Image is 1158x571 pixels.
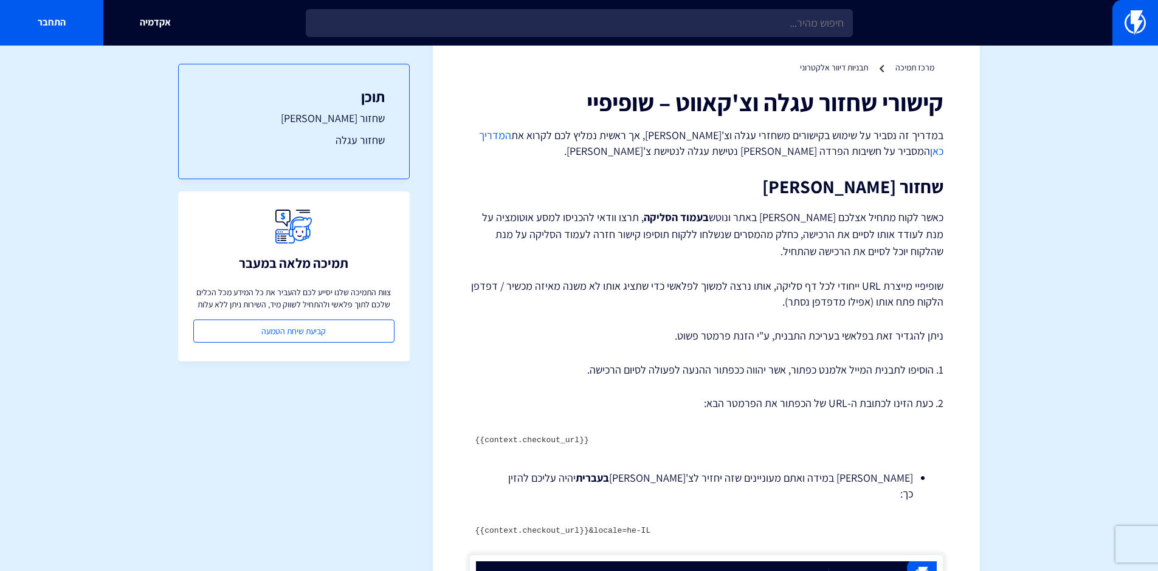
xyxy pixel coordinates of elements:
p: 2. כעת הזינו לכתובת ה-URL של הכפתור את הפרמטר הבא: [469,395,943,411]
strong: בעברית [576,471,609,485]
a: שחזור [PERSON_NAME] [203,111,385,126]
p: ניתן להגדיר זאת בפלאשי בעריכת התבנית, ע"י הזנת פרמטר פשוט. [469,328,943,344]
p: שופיפיי מייצרת URL ייחודי לכל דף סליקה, אותו נרצה למשוך לפלאשי כדי שתציג אותו לא משנה מאיזה מכשיר... [469,278,943,309]
code: {{context.checkout_url}} [475,436,589,445]
code: {{context.checkout_url}}&locale=he-IL [475,526,651,535]
p: צוות התמיכה שלנו יסייע לכם להעביר את כל המידע מכל הכלים שלכם לתוך פלאשי ולהתחיל לשווק מיד, השירות... [193,286,395,310]
a: תבניות דיוור אלקטרוני [800,62,868,73]
a: מרכז תמיכה [895,62,934,73]
a: שחזור עגלה [203,132,385,148]
h1: קישורי שחזור עגלה וצ'קאווט – שופיפיי [469,89,943,115]
p: במדריך זה נסביר על שימוש בקישורים משחזרי עגלה וצ'[PERSON_NAME], אך ראשית נמליץ לכם לקרוא את המסבי... [469,128,943,159]
p: 1. הוסיפו לתבנית המייל אלמנט כפתור, אשר יהווה ככפתור ההנעה לפעולה לסיום הרכישה. [469,362,943,378]
p: כאשר לקוח מתחיל אצלכם [PERSON_NAME] באתר ונוטש , תרצו וודאי להכניסו למסע אוטומציה על מנת לעודד או... [469,209,943,260]
h3: תוכן [203,89,385,104]
a: קביעת שיחת הטמעה [193,320,395,343]
input: חיפוש מהיר... [306,9,853,37]
h3: תמיכה מלאה במעבר [239,256,348,270]
a: המדריך כאן [479,128,943,158]
li: [PERSON_NAME] במידה ואתם מעוניינים שזה יחזיר לצ'[PERSON_NAME] יהיה עליכם להזין כך: [500,470,913,501]
strong: בעמוד הסליקה [644,210,709,224]
h2: שחזור [PERSON_NAME] [469,177,943,197]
